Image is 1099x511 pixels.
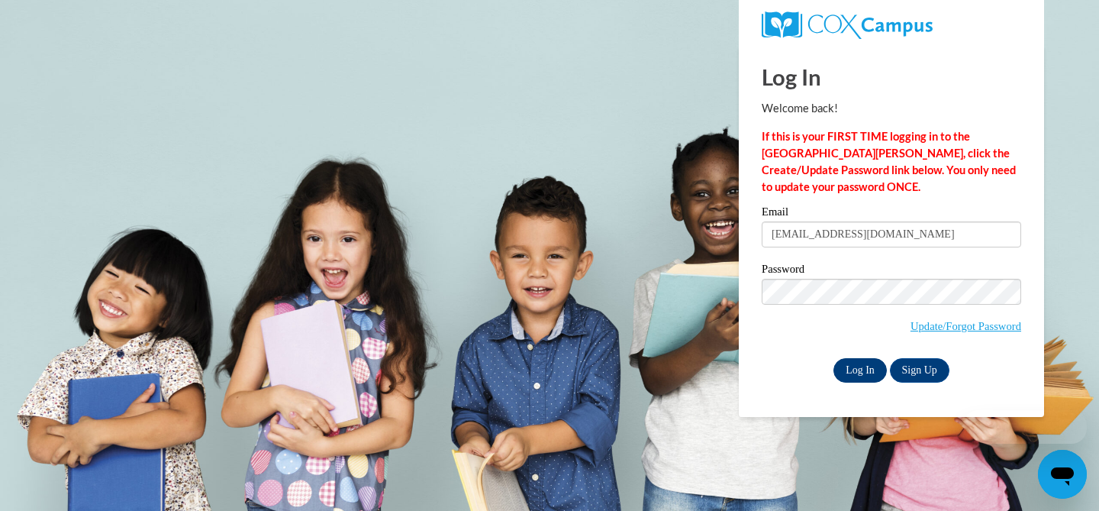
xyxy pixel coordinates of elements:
[890,358,949,383] a: Sign Up
[762,130,1016,193] strong: If this is your FIRST TIME logging in to the [GEOGRAPHIC_DATA][PERSON_NAME], click the Create/Upd...
[833,358,887,383] input: Log In
[762,11,933,39] img: COX Campus
[762,11,1021,39] a: COX Campus
[762,100,1021,117] p: Welcome back!
[762,264,1021,279] label: Password
[1038,450,1087,499] iframe: Button to launch messaging window
[910,320,1021,332] a: Update/Forgot Password
[762,61,1021,92] h1: Log In
[762,206,1021,222] label: Email
[963,410,1087,444] iframe: Message from company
